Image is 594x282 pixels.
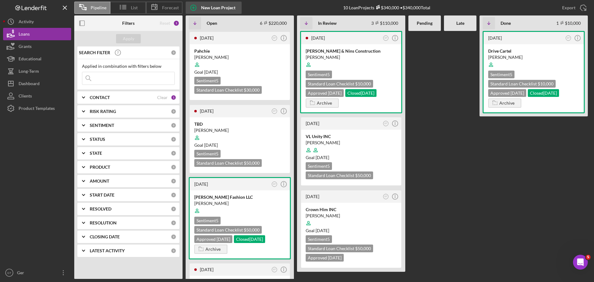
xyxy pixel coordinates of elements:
[488,89,526,97] div: Approved [DATE]
[343,5,430,10] div: 10 Loan Projects • $340,000 Total
[171,137,176,142] div: 0
[567,37,570,39] text: GT
[171,150,176,156] div: 0
[306,80,373,88] div: Standard Loan Checklist $10,000
[3,267,71,279] button: GTGer [PERSON_NAME]
[194,86,262,94] div: Standard Loan Checklist
[79,50,110,55] b: SEARCH FILTER
[300,189,402,269] a: [DATE]GTCrown Him INC[PERSON_NAME]Goal [DATE]Sentiment5Standard Loan Checklist $50,000Approved [D...
[488,48,579,54] div: Drive Cartel
[501,21,511,26] b: Done
[205,245,221,254] div: Archive
[91,5,106,10] span: Pipeline
[306,213,397,219] div: [PERSON_NAME]
[270,180,279,189] button: GT
[90,179,109,184] b: AMOUNT
[162,5,179,10] span: Forecast
[311,35,325,41] time: 2025-02-14 16:54
[306,228,329,233] span: Goal
[194,69,218,75] span: Goal
[3,90,71,102] button: Clients
[90,193,114,197] b: START DATE
[19,77,40,91] div: Dashboard
[123,34,134,43] div: Apply
[345,89,377,97] div: Closed [DATE]
[194,200,285,206] div: [PERSON_NAME]
[382,119,390,128] button: GT
[157,95,168,100] div: Clear
[90,151,102,156] b: STATE
[382,34,390,42] button: GT
[273,37,276,39] text: GT
[171,109,176,114] div: 0
[306,155,329,160] span: Goal
[306,206,397,213] div: Crown Him INC
[488,98,521,108] button: Archive
[374,5,399,10] div: $340,000
[160,21,170,26] div: Reset
[171,123,176,128] div: 0
[201,2,235,14] div: New Loan Project
[562,2,575,14] div: Export
[488,54,579,60] div: [PERSON_NAME]
[234,235,265,243] div: Closed [DATE]
[90,220,117,225] b: RESOLUTION
[19,40,32,54] div: Grants
[306,140,397,146] div: [PERSON_NAME]
[371,20,398,26] div: 3 $110,000
[488,35,502,41] time: 2025-03-06 17:42
[273,268,276,271] text: GT
[204,142,218,148] time: 04/25/2025
[385,122,387,124] text: GT
[189,177,291,259] a: [DATE]GT[PERSON_NAME] Fashion LLC[PERSON_NAME]Sentiment5Standard Loan Checklist $50,000Approved [...
[306,133,397,140] div: VL Unity INC
[90,165,110,170] b: PRODUCT
[90,137,105,142] b: STATUS
[171,50,176,55] div: 0
[316,155,329,160] time: 03/13/2025
[171,164,176,170] div: 0
[573,255,588,270] iframe: Intercom live chat
[3,15,71,28] button: Activity
[306,194,319,199] time: 2025-02-08 04:57
[90,95,110,100] b: CONTACT
[488,71,514,78] div: Sentiment 5
[189,104,291,174] a: [DATE]GTTBD[PERSON_NAME]Goal [DATE]Sentiment5Standard Loan Checklist $50,000
[564,34,573,42] button: GT
[171,248,176,254] div: 0
[186,2,242,14] button: New Loan Project
[306,121,319,126] time: 2025-02-10 16:05
[306,254,344,262] div: Approved [DATE]
[173,20,179,26] div: 1
[90,206,111,211] b: RESOLVED
[171,206,176,212] div: 0
[385,37,387,39] text: GT
[3,53,71,65] button: Educational
[19,53,41,67] div: Educational
[19,65,39,79] div: Long-Term
[260,20,287,26] div: 6 $220,000
[194,142,218,148] span: Goal
[204,69,218,75] time: 05/10/2025
[194,226,262,234] div: Standard Loan Checklist $50,000
[194,48,285,54] div: Pahchie
[306,235,332,243] div: Sentiment 5
[483,31,585,113] a: [DATE]GTDrive Cartel[PERSON_NAME]Sentiment5Standard Loan Checklist $10,000Approved [DATE]Closed[D...
[306,48,397,54] div: [PERSON_NAME] & Nins Construction
[456,21,464,26] b: Late
[122,21,135,26] b: Filters
[207,21,217,26] b: Open
[270,266,279,274] button: GT
[318,21,337,26] b: In Review
[3,102,71,115] button: Product Templates
[90,234,120,239] b: CLOSING DATE
[300,31,402,113] a: [DATE]GT[PERSON_NAME] & Nins Construction[PERSON_NAME]Sentiment5Standard Loan Checklist $10,000Ap...
[270,34,279,42] button: GT
[317,98,332,108] div: Archive
[171,178,176,184] div: 0
[3,65,71,77] button: Long-Term
[3,28,71,40] a: Loans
